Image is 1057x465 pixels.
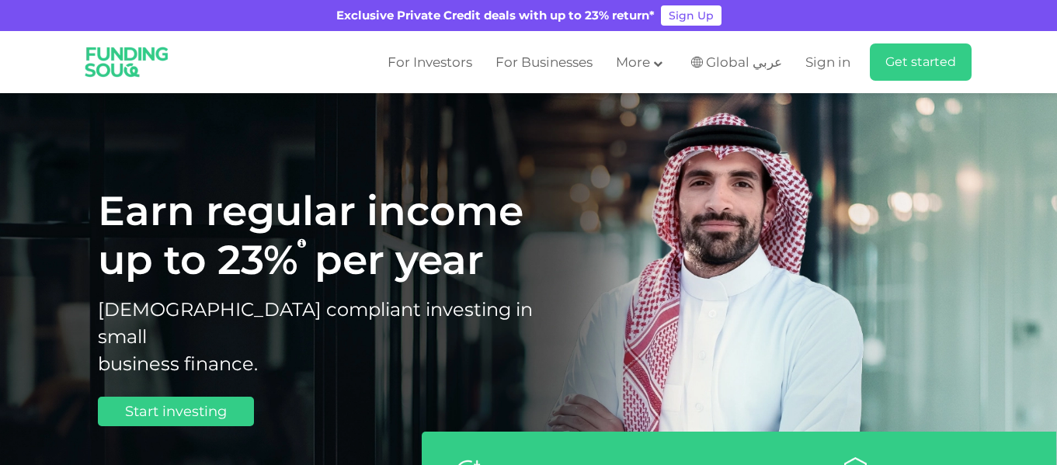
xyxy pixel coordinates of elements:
[98,186,523,284] span: Earn regular income up to 23%
[805,54,850,70] span: Sign in
[706,54,782,71] span: Global عربي
[492,50,596,75] a: For Businesses
[661,5,721,26] a: Sign Up
[384,50,476,75] a: For Investors
[297,238,306,248] i: 23% IRR (expected) ~ 15% Net yield (expected)
[125,403,227,420] span: Start investing
[691,57,703,68] img: SA Flag
[98,296,556,377] h2: [DEMOGRAPHIC_DATA] compliant investing in small business finance.
[801,50,850,75] a: Sign in
[616,54,650,70] span: More
[75,34,179,90] img: Logo
[336,7,655,25] div: Exclusive Private Credit deals with up to 23% return*
[885,54,956,69] span: Get started
[315,235,484,284] span: per year
[98,397,254,426] a: Start investing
